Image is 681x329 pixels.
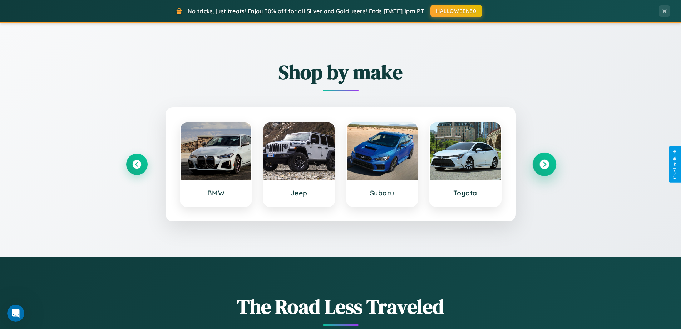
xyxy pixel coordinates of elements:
h3: BMW [188,189,245,197]
h3: Jeep [271,189,327,197]
h3: Subaru [354,189,411,197]
div: Give Feedback [672,150,677,179]
iframe: Intercom live chat [7,305,24,322]
h1: The Road Less Traveled [126,293,555,320]
h2: Shop by make [126,58,555,86]
button: HALLOWEEN30 [430,5,482,17]
span: No tricks, just treats! Enjoy 30% off for all Silver and Gold users! Ends [DATE] 1pm PT. [188,8,425,15]
h3: Toyota [437,189,494,197]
